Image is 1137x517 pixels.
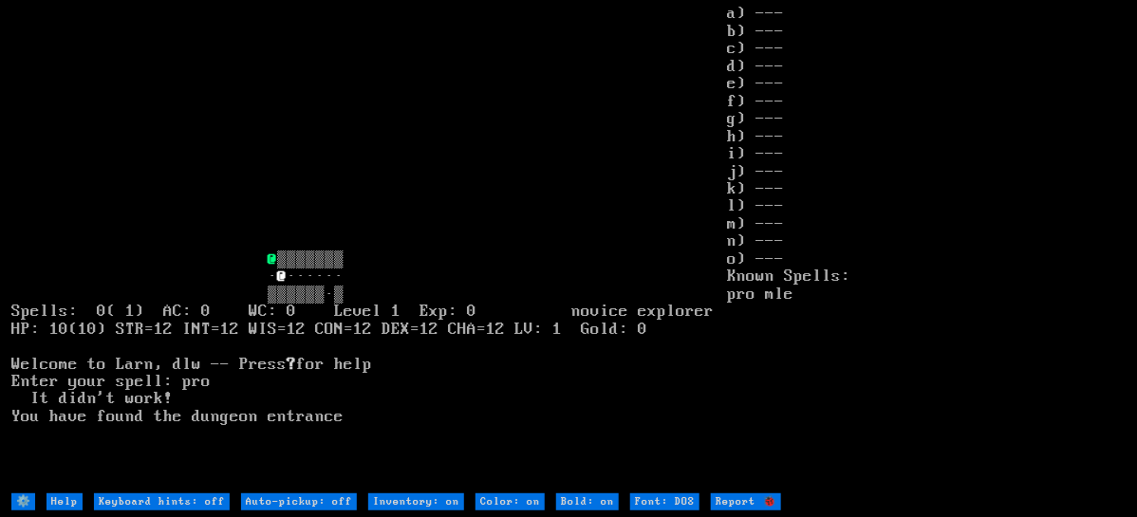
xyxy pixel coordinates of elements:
larn: ▒▒▒▒▒▒▒ · ······ ▒▒▒▒▒▒·▒ Spells: 0( 1) AC: 0 WC: 0 Level 1 Exp: 0 novice explorer HP: 10(10) STR... [11,5,728,490]
input: Keyboard hints: off [94,493,230,510]
input: Inventory: on [368,493,464,510]
font: @ [268,249,277,268]
stats: a) --- b) --- c) --- d) --- e) --- f) --- g) --- h) --- i) --- j) --- k) --- l) --- m) --- n) ---... [728,5,1126,490]
input: Report 🐞 [711,493,781,510]
font: @ [277,267,287,286]
input: Help [47,493,83,510]
input: Bold: on [556,493,619,510]
input: Color: on [475,493,545,510]
input: Font: DOS [630,493,699,510]
input: Auto-pickup: off [241,493,357,510]
input: ⚙️ [11,493,35,510]
b: ? [287,355,296,374]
